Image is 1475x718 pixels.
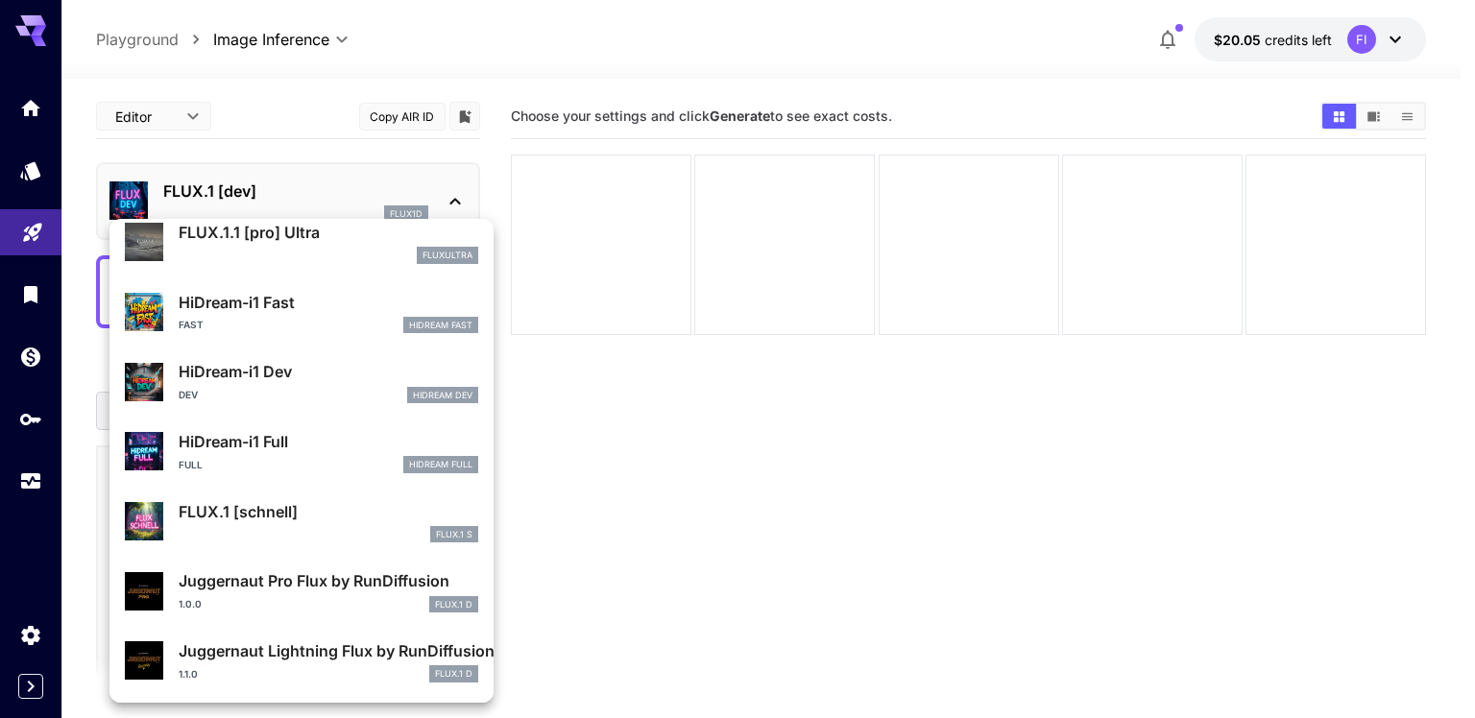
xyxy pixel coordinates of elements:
[179,430,478,453] p: HiDream-i1 Full
[179,291,478,314] p: HiDream-i1 Fast
[179,458,203,472] p: Full
[179,639,478,662] p: Juggernaut Lightning Flux by RunDiffusion
[179,667,198,682] p: 1.1.0
[436,528,472,541] p: FLUX.1 S
[409,319,472,332] p: HiDream Fast
[179,221,478,244] p: FLUX.1.1 [pro] Ultra
[179,360,478,383] p: HiDream-i1 Dev
[179,597,202,611] p: 1.0.0
[423,249,472,262] p: fluxultra
[179,318,204,332] p: Fast
[125,632,478,690] div: Juggernaut Lightning Flux by RunDiffusion1.1.0FLUX.1 D
[125,283,478,342] div: HiDream-i1 FastFastHiDream Fast
[125,422,478,481] div: HiDream-i1 FullFullHiDream Full
[409,458,472,471] p: HiDream Full
[125,492,478,551] div: FLUX.1 [schnell]FLUX.1 S
[435,667,472,681] p: FLUX.1 D
[125,562,478,620] div: Juggernaut Pro Flux by RunDiffusion1.0.0FLUX.1 D
[435,598,472,611] p: FLUX.1 D
[179,569,478,592] p: Juggernaut Pro Flux by RunDiffusion
[413,389,472,402] p: HiDream Dev
[125,352,478,411] div: HiDream-i1 DevDevHiDream Dev
[125,213,478,272] div: FLUX.1.1 [pro] Ultrafluxultra
[179,388,198,402] p: Dev
[179,500,478,523] p: FLUX.1 [schnell]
